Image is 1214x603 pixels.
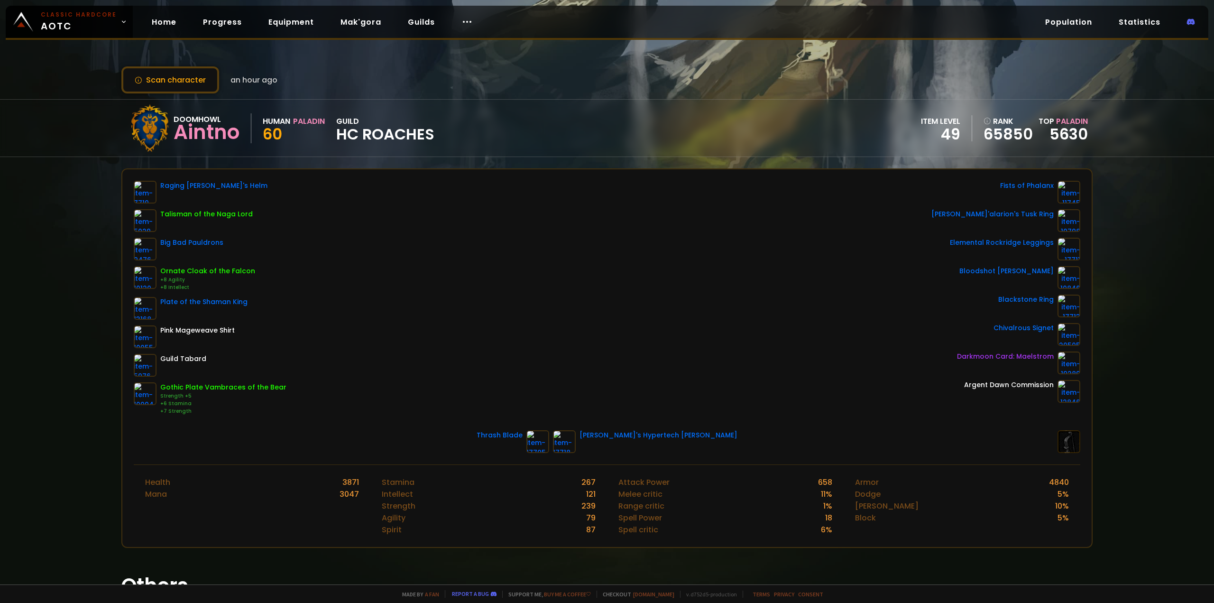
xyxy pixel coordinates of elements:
[998,295,1054,305] div: Blackstone Ring
[400,12,442,32] a: Guilds
[618,476,670,488] div: Attack Power
[160,408,286,415] div: +7 Strength
[950,238,1054,248] div: Elemental Rockridge Leggings
[1000,181,1054,191] div: Fists of Phalanx
[121,66,219,93] button: Scan character
[382,512,405,524] div: Agility
[160,181,267,191] div: Raging [PERSON_NAME]'s Helm
[336,115,434,141] div: guild
[1049,123,1088,145] a: 5630
[134,382,156,405] img: item-10094
[1058,488,1069,500] div: 5 %
[477,430,523,440] div: Thrash Blade
[134,297,156,320] img: item-13168
[618,500,664,512] div: Range critic
[586,512,596,524] div: 79
[425,591,439,598] a: a fan
[195,12,249,32] a: Progress
[1058,209,1080,232] img: item-10798
[825,512,832,524] div: 18
[618,488,662,500] div: Melee critic
[336,127,434,141] span: HC Roaches
[396,591,439,598] span: Made by
[680,591,737,598] span: v. d752d5 - production
[993,323,1054,333] div: Chivalrous Signet
[964,380,1054,390] div: Argent Dawn Commission
[160,392,286,400] div: Strength +5
[160,382,286,392] div: Gothic Plate Vambraces of the Bear
[581,476,596,488] div: 267
[597,591,674,598] span: Checkout
[1038,12,1100,32] a: Population
[1058,295,1080,317] img: item-17713
[1058,238,1080,260] img: item-17711
[921,115,960,127] div: item level
[452,590,489,597] a: Report a bug
[134,325,156,348] img: item-10055
[586,488,596,500] div: 121
[263,123,282,145] span: 60
[753,591,770,598] a: Terms
[1058,380,1080,403] img: item-12846
[134,209,156,232] img: item-5029
[160,266,255,276] div: Ornate Cloak of the Falcon
[174,113,239,125] div: Doomhowl
[261,12,322,32] a: Equipment
[553,430,576,453] img: item-17718
[959,266,1054,276] div: Bloodshot [PERSON_NAME]
[1049,476,1069,488] div: 4840
[855,476,879,488] div: Armor
[382,500,415,512] div: Strength
[41,10,117,19] small: Classic Hardcore
[984,115,1033,127] div: rank
[160,354,206,364] div: Guild Tabard
[382,476,414,488] div: Stamina
[1058,323,1080,346] img: item-20505
[41,10,117,33] span: AOTC
[145,476,170,488] div: Health
[618,512,662,524] div: Spell Power
[144,12,184,32] a: Home
[230,74,277,86] span: an hour ago
[134,354,156,377] img: item-5976
[145,488,167,500] div: Mana
[160,297,248,307] div: Plate of the Shaman King
[121,571,1093,601] h1: Others
[502,591,591,598] span: Support me,
[160,284,255,291] div: +8 Intellect
[855,500,919,512] div: [PERSON_NAME]
[921,127,960,141] div: 49
[544,591,591,598] a: Buy me a coffee
[382,488,413,500] div: Intellect
[333,12,389,32] a: Mak'gora
[6,6,133,38] a: Classic HardcoreAOTC
[957,352,1054,362] div: Darkmoon Card: Maelstrom
[160,325,235,335] div: Pink Mageweave Shirt
[1058,512,1069,524] div: 5 %
[134,266,156,289] img: item-10120
[174,125,239,139] div: Aintno
[160,209,253,219] div: Talisman of the Naga Lord
[1111,12,1168,32] a: Statistics
[340,488,359,500] div: 3047
[821,524,832,536] div: 6 %
[633,591,674,598] a: [DOMAIN_NAME]
[821,488,832,500] div: 11 %
[342,476,359,488] div: 3871
[581,500,596,512] div: 239
[798,591,823,598] a: Consent
[1056,116,1088,127] span: Paladin
[818,476,832,488] div: 658
[618,524,658,536] div: Spell critic
[774,591,794,598] a: Privacy
[1058,266,1080,289] img: item-10846
[526,430,549,453] img: item-17705
[823,500,832,512] div: 1 %
[134,181,156,204] img: item-7719
[586,524,596,536] div: 87
[160,400,286,408] div: +6 Stamina
[1055,500,1069,512] div: 10 %
[263,115,290,127] div: Human
[134,238,156,260] img: item-9476
[1058,181,1080,204] img: item-11745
